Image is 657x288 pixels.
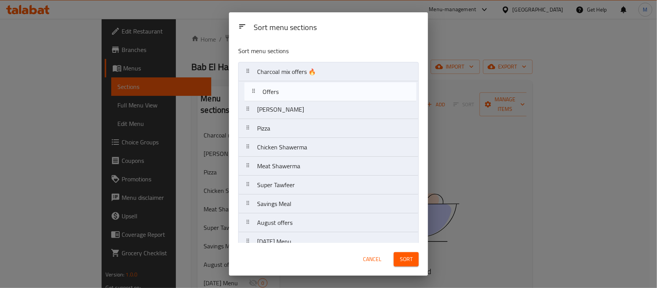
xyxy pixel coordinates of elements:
p: Sort menu sections [238,46,381,56]
button: Cancel [360,252,385,266]
div: Sort menu sections [251,19,422,37]
button: Sort [394,252,419,266]
span: Sort [400,255,413,264]
span: Cancel [363,255,381,264]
